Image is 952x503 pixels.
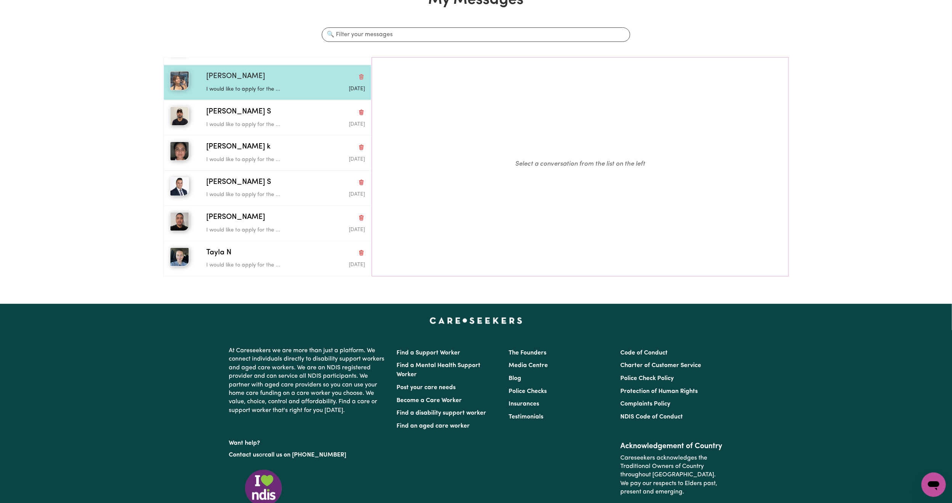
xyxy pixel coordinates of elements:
[164,241,371,276] button: Tayla NTayla NDelete conversationI would like to apply for the ...Message sent on August 4, 2025
[206,191,312,199] p: I would like to apply for the ...
[170,177,189,196] img: Sanjeev S
[206,85,312,94] p: I would like to apply for the ...
[620,401,670,407] a: Complaints Policy
[358,72,365,82] button: Delete conversation
[164,171,371,206] button: Sanjeev S[PERSON_NAME] SDelete conversationI would like to apply for the ...Message sent on Augus...
[229,436,388,447] p: Want help?
[206,212,265,223] span: [PERSON_NAME]
[206,177,271,188] span: [PERSON_NAME] S
[206,71,265,82] span: [PERSON_NAME]
[358,177,365,187] button: Delete conversation
[170,107,189,126] img: Kulbir S
[322,27,630,42] input: 🔍 Filter your messages
[509,388,547,394] a: Police Checks
[620,375,674,382] a: Police Check Policy
[229,448,388,462] p: or
[358,212,365,222] button: Delete conversation
[206,142,271,153] span: [PERSON_NAME] k
[170,212,189,231] img: Daniel L
[620,451,723,500] p: Careseekers acknowledges the Traditional Owners of Country throughout [GEOGRAPHIC_DATA]. We pay o...
[206,248,231,259] span: Tayla N
[349,122,365,127] span: Message sent on August 4, 2025
[170,71,189,90] img: Cindy N
[397,362,481,378] a: Find a Mental Health Support Worker
[620,414,683,420] a: NDIS Code of Conduct
[229,452,259,458] a: Contact us
[921,473,946,497] iframe: Button to launch messaging window, conversation in progress
[164,100,371,135] button: Kulbir S[PERSON_NAME] SDelete conversationI would like to apply for the ...Message sent on August...
[349,157,365,162] span: Message sent on August 4, 2025
[620,350,668,356] a: Code of Conduct
[620,388,698,394] a: Protection of Human Rights
[206,156,312,164] p: I would like to apply for the ...
[206,261,312,270] p: I would like to apply for the ...
[397,398,462,404] a: Become a Care Worker
[170,142,189,161] img: Amandeep k
[397,385,456,391] a: Post your care needs
[430,318,522,324] a: Careseekers home page
[358,248,365,258] button: Delete conversation
[349,192,365,197] span: Message sent on August 4, 2025
[509,350,546,356] a: The Founders
[170,248,189,267] img: Tayla N
[164,65,371,100] button: Cindy N[PERSON_NAME]Delete conversationI would like to apply for the ...Message sent on August 4,...
[349,86,365,91] span: Message sent on August 4, 2025
[358,107,365,117] button: Delete conversation
[509,401,539,407] a: Insurances
[620,442,723,451] h2: Acknowledgement of Country
[509,375,521,382] a: Blog
[164,135,371,170] button: Amandeep k[PERSON_NAME] kDelete conversationI would like to apply for the ...Message sent on Augu...
[206,226,312,235] p: I would like to apply for the ...
[349,227,365,232] span: Message sent on August 4, 2025
[206,107,271,118] span: [PERSON_NAME] S
[397,350,461,356] a: Find a Support Worker
[265,452,347,458] a: call us on [PHONE_NUMBER]
[397,423,470,429] a: Find an aged care worker
[515,161,645,167] em: Select a conversation from the list on the left
[349,262,365,267] span: Message sent on August 4, 2025
[229,343,388,418] p: At Careseekers we are more than just a platform. We connect individuals directly to disability su...
[397,410,486,416] a: Find a disability support worker
[509,362,548,369] a: Media Centre
[164,206,371,241] button: Daniel L[PERSON_NAME]Delete conversationI would like to apply for the ...Message sent on August 4...
[509,414,543,420] a: Testimonials
[620,362,701,369] a: Charter of Customer Service
[206,121,312,129] p: I would like to apply for the ...
[358,142,365,152] button: Delete conversation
